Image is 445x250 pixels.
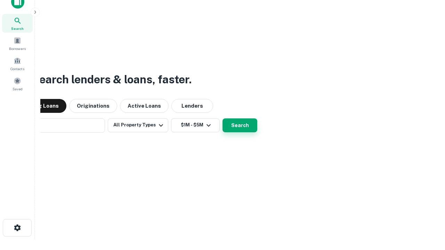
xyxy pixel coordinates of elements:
[2,54,33,73] a: Contacts
[410,194,445,228] iframe: Chat Widget
[171,99,213,113] button: Lenders
[13,86,23,92] span: Saved
[2,14,33,33] a: Search
[2,34,33,53] a: Borrowers
[222,118,257,132] button: Search
[171,118,220,132] button: $1M - $5M
[9,46,26,51] span: Borrowers
[32,71,192,88] h3: Search lenders & loans, faster.
[120,99,169,113] button: Active Loans
[2,74,33,93] a: Saved
[10,66,24,72] span: Contacts
[108,118,168,132] button: All Property Types
[69,99,117,113] button: Originations
[11,26,24,31] span: Search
